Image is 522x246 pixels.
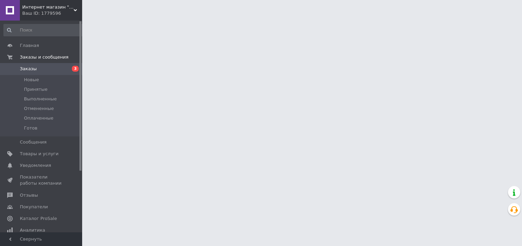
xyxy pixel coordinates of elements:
[20,54,68,60] span: Заказы и сообщения
[20,139,47,145] span: Сообщения
[72,66,79,72] span: 3
[20,216,57,222] span: Каталог ProSale
[20,42,39,49] span: Главная
[24,125,37,131] span: Готов
[24,115,53,121] span: Оплаченные
[20,151,59,157] span: Товары и услуги
[20,174,63,186] span: Показатели работы компании
[20,204,48,210] span: Покупатели
[20,162,51,169] span: Уведомления
[20,192,38,198] span: Отзывы
[22,4,74,10] span: Интернет магазин "AvtoSfera"
[3,24,85,36] input: Поиск
[24,106,54,112] span: Отмененные
[20,66,37,72] span: Заказы
[24,96,57,102] span: Выполненные
[24,77,39,83] span: Новые
[22,10,82,16] div: Ваш ID: 1779596
[20,227,45,233] span: Аналитика
[24,86,48,93] span: Принятые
